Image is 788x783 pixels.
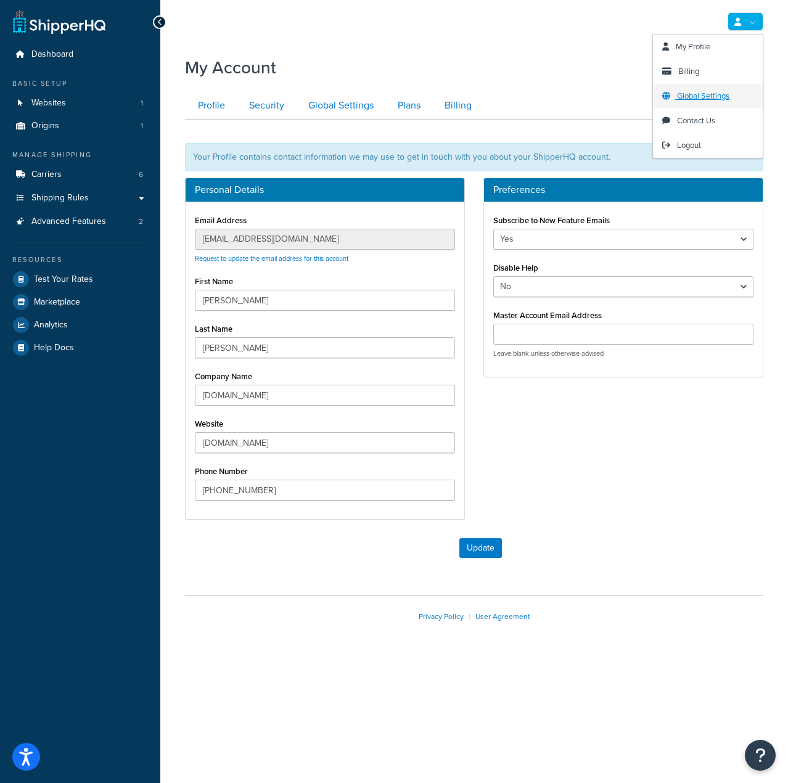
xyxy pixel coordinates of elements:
li: Origins [9,115,151,137]
label: Company Name [195,372,252,381]
a: Privacy Policy [419,611,464,622]
span: Test Your Rates [34,274,93,285]
label: Master Account Email Address [493,311,602,320]
div: Your Profile contains contact information we may use to get in touch with you about your ShipperH... [185,143,763,171]
a: Dashboard [9,43,151,66]
label: Email Address [195,216,247,225]
span: 1 [141,121,143,131]
a: Billing [653,59,763,84]
span: 6 [139,170,143,180]
a: Security [236,92,294,120]
button: Update [459,538,502,558]
a: ShipperHQ Home [13,9,105,34]
label: Subscribe to New Feature Emails [493,216,610,225]
a: Billing [432,92,482,120]
a: Shipping Rules [9,187,151,210]
span: Global Settings [677,90,729,102]
a: Global Settings [653,84,763,109]
p: Leave blank unless otherwise advised [493,349,753,358]
span: Billing [678,65,699,77]
a: User Agreement [475,611,530,622]
a: Advanced Features 2 [9,210,151,233]
span: Help Docs [34,343,74,353]
li: Websites [9,92,151,115]
h1: My Account [185,55,276,80]
h3: Personal Details [195,184,455,195]
span: Contact Us [677,115,715,126]
h3: Preferences [493,184,753,195]
span: Analytics [34,320,68,330]
a: Carriers 6 [9,163,151,186]
a: Plans [385,92,430,120]
a: Logout [653,133,763,158]
a: Marketplace [9,291,151,313]
div: Manage Shipping [9,150,151,160]
span: Dashboard [31,49,73,60]
span: | [469,611,470,622]
a: Origins 1 [9,115,151,137]
button: Open Resource Center [745,740,776,771]
span: 2 [139,216,143,227]
li: Advanced Features [9,210,151,233]
span: My Profile [676,41,710,52]
div: Resources [9,255,151,265]
span: Logout [677,139,701,151]
a: Help Docs [9,337,151,359]
a: Request to update the email address for this account [195,253,348,263]
label: Last Name [195,324,232,334]
span: Carriers [31,170,62,180]
a: Profile [185,92,235,120]
li: Carriers [9,163,151,186]
label: Website [195,419,223,428]
a: Global Settings [295,92,384,120]
span: 1 [141,98,143,109]
span: Marketplace [34,297,80,308]
a: Websites 1 [9,92,151,115]
a: My Profile [653,35,763,59]
span: Websites [31,98,66,109]
div: Basic Setup [9,78,151,89]
span: Shipping Rules [31,193,89,203]
label: Disable Help [493,263,538,273]
label: First Name [195,277,233,286]
a: Test Your Rates [9,268,151,290]
label: Phone Number [195,467,248,476]
span: Advanced Features [31,216,106,227]
span: Origins [31,121,59,131]
a: Contact Us [653,109,763,133]
a: Analytics [9,314,151,336]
